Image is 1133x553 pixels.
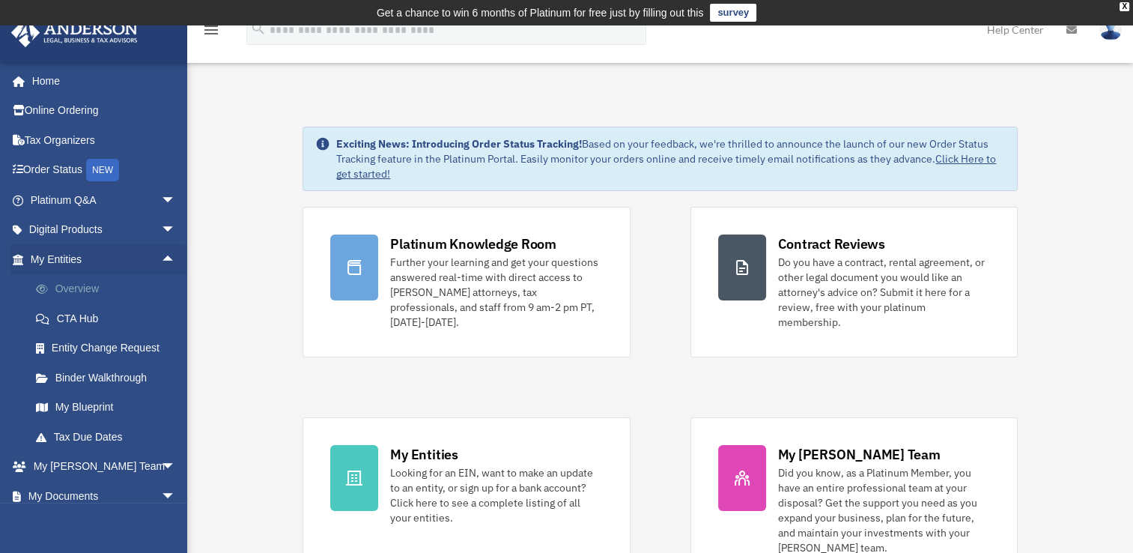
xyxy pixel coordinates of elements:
[250,20,267,37] i: search
[10,155,198,186] a: Order StatusNEW
[303,207,630,357] a: Platinum Knowledge Room Further your learning and get your questions answered real-time with dire...
[390,465,602,525] div: Looking for an EIN, want to make an update to an entity, or sign up for a bank account? Click her...
[10,185,198,215] a: Platinum Q&Aarrow_drop_down
[710,4,756,22] a: survey
[10,244,198,274] a: My Entitiesarrow_drop_up
[21,274,198,304] a: Overview
[161,215,191,246] span: arrow_drop_down
[10,215,198,245] a: Digital Productsarrow_drop_down
[1099,19,1122,40] img: User Pic
[10,452,198,482] a: My [PERSON_NAME] Teamarrow_drop_down
[690,207,1018,357] a: Contract Reviews Do you have a contract, rental agreement, or other legal document you would like...
[21,333,198,363] a: Entity Change Request
[202,21,220,39] i: menu
[390,255,602,330] div: Further your learning and get your questions answered real-time with direct access to [PERSON_NAM...
[10,66,191,96] a: Home
[21,393,198,423] a: My Blueprint
[336,137,582,151] strong: Exciting News: Introducing Order Status Tracking!
[778,445,941,464] div: My [PERSON_NAME] Team
[202,26,220,39] a: menu
[390,235,556,253] div: Platinum Knowledge Room
[161,244,191,275] span: arrow_drop_up
[390,445,458,464] div: My Entities
[7,18,142,47] img: Anderson Advisors Platinum Portal
[10,125,198,155] a: Tax Organizers
[778,255,990,330] div: Do you have a contract, rental agreement, or other legal document you would like an attorney's ad...
[10,96,198,126] a: Online Ordering
[10,481,198,511] a: My Documentsarrow_drop_down
[161,481,191,512] span: arrow_drop_down
[336,152,996,181] a: Click Here to get started!
[778,235,885,253] div: Contract Reviews
[21,363,198,393] a: Binder Walkthrough
[1120,2,1129,11] div: close
[86,159,119,181] div: NEW
[21,303,198,333] a: CTA Hub
[161,452,191,483] span: arrow_drop_down
[336,136,1004,181] div: Based on your feedback, we're thrilled to announce the launch of our new Order Status Tracking fe...
[21,422,198,452] a: Tax Due Dates
[161,185,191,216] span: arrow_drop_down
[377,4,704,22] div: Get a chance to win 6 months of Platinum for free just by filling out this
